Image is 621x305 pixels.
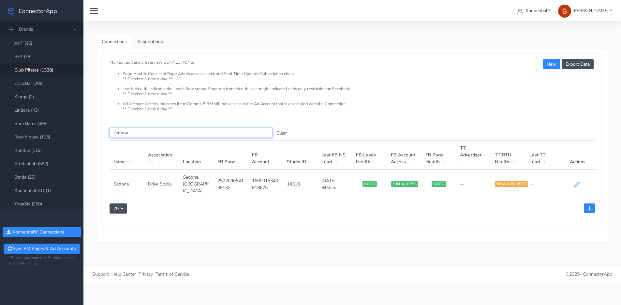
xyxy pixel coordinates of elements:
th: TT Advertiser [456,141,491,170]
span: GOOD [432,181,446,187]
a: Connections [96,34,132,49]
button: Export Data [562,59,594,69]
td: 14310 [283,169,318,198]
th: FB Account Access [387,141,421,170]
button: Xponential's' Connections [3,227,81,237]
th: FB Page Health [421,141,456,170]
td: [DATE] 8:02am [318,169,352,198]
th: FB Account [248,141,283,170]
td: Sedona [110,169,144,198]
th: Location [179,141,214,170]
a: 1 [584,203,595,213]
button: Sync BM Pages & Ad Accounts [4,244,80,254]
button: New [543,59,560,69]
td: Drive Social [144,169,179,198]
button: Clear [273,128,291,138]
th: Name [110,141,144,170]
img: Greg Clemmons [558,5,571,18]
li: Page Health: Consist of Page Admin access check and Real Time Updates Subscription check. ** Chec... [123,72,595,87]
button: 20 [110,203,127,214]
a: Xponential [514,5,553,17]
span: NO ADVERTISER [495,181,528,187]
span: Privacy [139,271,153,277]
li: Ad Account Access: Indicates if the Comma,8 BM still has access to the Ad Account that is associa... [123,102,595,112]
span: Xponential [525,8,547,14]
td: 1600015343918675 [248,169,283,198]
td: -- [525,169,560,198]
th: Actions [560,141,595,170]
td: Sedona,[GEOGRAPHIC_DATA] [179,169,214,198]
th: Association [144,141,179,170]
th: Last FB HS Lead [318,141,352,170]
span: Support [92,271,109,277]
p: © 2025 - [357,271,613,278]
th: TT RTU Health [491,141,525,170]
th: Studio ID [283,141,318,170]
span: ConnectorApp [583,271,612,277]
th: FB Leads Health [352,141,387,170]
input: enter text you want to search [110,128,273,138]
td: -- [456,169,491,198]
span: Brands [19,26,33,32]
span: Terms of Service [155,271,189,277]
td: 257209054149132 [214,169,248,198]
small: Monitor, edit and create new CONNECTIONS: [110,54,595,112]
th: FB Page [214,141,248,170]
a: Associations [132,34,168,49]
small: *Do not sync more then 5 times an hour due to API limits. [9,255,74,266]
span: Help Center [111,271,136,277]
a: [PERSON_NAME] [555,5,614,17]
span: GOOD [362,181,377,187]
span: ConnectorApp [19,7,57,15]
th: Last TT Lead [525,141,560,170]
span: FULL ACCESS [391,181,418,187]
span: [PERSON_NAME] [572,8,609,14]
li: Leads Health: Indicates the Leads flow status. Separate from Health, as it might indicate Leads o... [123,87,595,102]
